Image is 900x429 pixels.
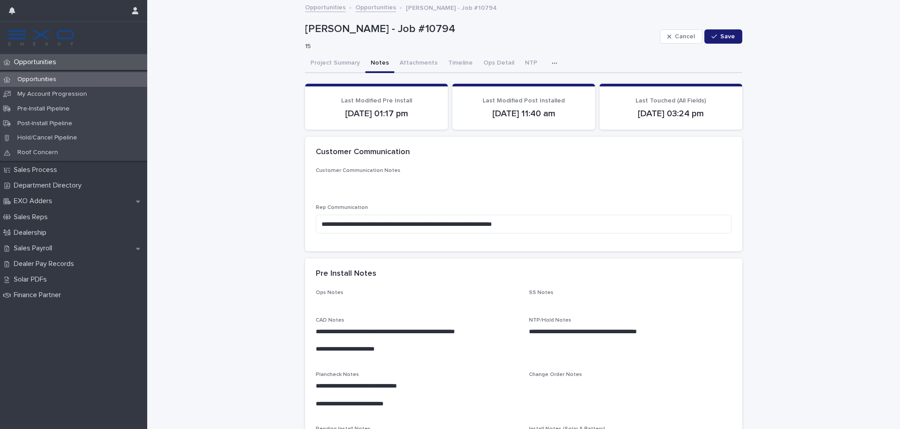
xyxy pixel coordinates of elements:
span: Rep Communication [316,205,368,210]
p: Pre-Install Pipeline [10,105,77,113]
button: Ops Detail [478,54,520,73]
img: FKS5r6ZBThi8E5hshIGi [7,29,75,47]
p: [DATE] 03:24 pm [610,108,731,119]
p: Hold/Cancel Pipeline [10,134,84,142]
button: Save [704,29,742,44]
span: Ops Notes [316,290,343,295]
button: Attachments [394,54,443,73]
span: Cancel [675,33,695,40]
span: Plancheck Notes [316,372,359,377]
p: Roof Concern [10,149,65,156]
p: My Account Progression [10,90,94,98]
a: Opportunities [305,2,346,12]
p: [DATE] 01:17 pm [316,108,437,119]
p: Opportunities [10,76,63,83]
p: Solar PDFs [10,275,54,284]
span: Save [720,33,735,40]
button: Notes [365,54,394,73]
span: Customer Communication Notes [316,168,400,173]
p: Sales Process [10,166,64,174]
p: Dealer Pay Records [10,260,81,268]
p: Dealership [10,229,54,237]
p: 15 [305,43,652,50]
h2: Customer Communication [316,147,410,157]
p: EXO Adders [10,197,59,205]
span: Change Order Notes [529,372,582,377]
p: Opportunities [10,58,63,66]
span: Last Touched (All Fields) [636,98,706,104]
span: NTP/Hold Notes [529,318,571,323]
p: Sales Reps [10,213,55,221]
span: Last Modified Pre Install [341,98,412,104]
p: [PERSON_NAME] - Job #10794 [305,23,656,36]
span: CAD Notes [316,318,344,323]
button: Project Summary [305,54,365,73]
button: Timeline [443,54,478,73]
p: Department Directory [10,181,89,190]
h2: Pre Install Notes [316,269,376,279]
p: Post-Install Pipeline [10,120,79,127]
button: NTP [520,54,543,73]
button: Cancel [660,29,702,44]
p: [DATE] 11:40 am [463,108,584,119]
p: Sales Payroll [10,244,59,253]
span: Last Modified Post Installed [483,98,565,104]
a: Opportunities [355,2,396,12]
p: Finance Partner [10,291,68,299]
p: [PERSON_NAME] - Job #10794 [406,2,497,12]
span: SS Notes [529,290,553,295]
